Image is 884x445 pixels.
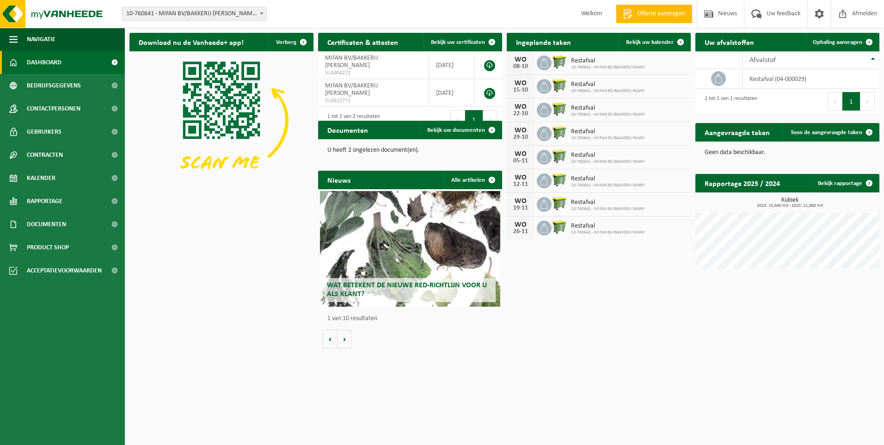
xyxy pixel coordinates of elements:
img: WB-0660-HPE-GN-51 [552,219,567,235]
span: 10-760641 - MIFAN BV/BAKKERIJ FANNY [571,88,645,94]
p: 1 van 10 resultaten [327,315,497,322]
div: WO [511,174,530,181]
div: 26-11 [511,229,530,235]
span: Product Shop [27,236,69,259]
div: WO [511,198,530,205]
h2: Documenten [318,121,377,139]
span: Restafval [571,222,645,230]
img: WB-0660-HPE-GN-51 [552,148,567,164]
span: 10-760641 - MIFAN BV/BAKKERIJ FANNY - TEMSE [123,7,266,20]
div: WO [511,80,530,87]
span: Acceptatievoorwaarden [27,259,102,282]
img: WB-0660-HPE-GN-51 [552,54,567,70]
span: 10-760641 - MIFAN BV/BAKKERIJ FANNY [571,112,645,117]
a: Toon de aangevraagde taken [783,123,878,142]
span: Restafval [571,57,645,65]
div: 08-10 [511,63,530,70]
span: Bekijk uw kalender [626,39,674,45]
span: VLA904272 [325,69,422,77]
span: Wat betekent de nieuwe RED-richtlijn voor u als klant? [327,282,487,298]
span: Documenten [27,213,66,236]
button: Verberg [269,33,313,51]
div: 15-10 [511,87,530,93]
span: 10-760641 - MIFAN BV/BAKKERIJ FANNY [571,206,645,212]
img: WB-0660-HPE-GN-51 [552,101,567,117]
span: Contracten [27,143,63,167]
span: Rapportage [27,190,62,213]
span: Bedrijfsgegevens [27,74,81,97]
a: Bekijk uw certificaten [424,33,501,51]
span: Gebruikers [27,120,61,143]
a: Bekijk uw kalender [619,33,690,51]
button: Volgende [338,330,352,348]
div: WO [511,127,530,134]
button: Next [860,92,875,111]
a: Ophaling aanvragen [805,33,878,51]
img: Download de VHEPlus App [129,51,313,190]
td: [DATE] [429,51,474,79]
div: WO [511,150,530,158]
img: WB-0660-HPE-GN-51 [552,78,567,93]
span: Bekijk uw certificaten [431,39,485,45]
img: WB-0660-HPE-GN-51 [552,172,567,188]
td: restafval (04-000029) [743,69,879,89]
div: 05-11 [511,158,530,164]
span: Contactpersonen [27,97,80,120]
h2: Rapportage 2025 / 2024 [695,174,789,192]
span: MIFAN BV/BAKKERIJ [PERSON_NAME] [325,82,378,97]
h2: Nieuws [318,171,360,189]
span: Ophaling aanvragen [813,39,862,45]
div: 19-11 [511,205,530,211]
div: 12-11 [511,181,530,188]
span: Toon de aangevraagde taken [791,130,862,136]
h2: Certificaten & attesten [318,33,407,51]
a: Bekijk rapportage [810,174,878,192]
h2: Aangevraagde taken [695,123,779,141]
span: Restafval [571,128,645,136]
span: Restafval [571,175,645,183]
button: Previous [450,110,465,129]
div: 1 tot 1 van 1 resultaten [700,91,757,111]
div: 22-10 [511,111,530,117]
p: Geen data beschikbaar. [705,149,870,156]
span: 10-760641 - MIFAN BV/BAKKERIJ FANNY [571,183,645,188]
button: Next [483,110,497,129]
td: [DATE] [429,79,474,107]
span: 10-760641 - MIFAN BV/BAKKERIJ FANNY [571,136,645,141]
a: Bekijk uw documenten [420,121,501,139]
span: Bekijk uw documenten [427,127,485,133]
span: Navigatie [27,28,55,51]
span: Dashboard [27,51,61,74]
span: Restafval [571,105,645,112]
span: 10-760641 - MIFAN BV/BAKKERIJ FANNY [571,230,645,235]
span: VLA612771 [325,97,422,105]
span: 10-760641 - MIFAN BV/BAKKERIJ FANNY - TEMSE [122,7,267,21]
span: Afvalstof [749,56,776,64]
a: Offerte aanvragen [616,5,692,23]
span: Restafval [571,152,645,159]
div: 1 tot 2 van 2 resultaten [323,109,380,130]
img: WB-0660-HPE-GN-51 [552,196,567,211]
span: Offerte aanvragen [635,9,688,19]
a: Alle artikelen [444,171,501,189]
span: Restafval [571,81,645,88]
span: MIFAN BV/BAKKERIJ [PERSON_NAME] [325,55,378,69]
span: Restafval [571,199,645,206]
span: 10-760641 - MIFAN BV/BAKKERIJ FANNY [571,65,645,70]
div: WO [511,103,530,111]
span: 2024: 15,840 m3 - 2025: 11,880 m3 [700,204,879,208]
button: 1 [842,92,860,111]
span: Verberg [276,39,296,45]
button: Vorige [323,330,338,348]
span: Kalender [27,167,55,190]
span: 10-760641 - MIFAN BV/BAKKERIJ FANNY [571,159,645,165]
h2: Download nu de Vanheede+ app! [129,33,253,51]
div: WO [511,56,530,63]
h3: Kubiek [700,197,879,208]
p: U heeft 2 ongelezen document(en). [327,147,493,154]
div: WO [511,221,530,229]
img: WB-0660-HPE-GN-51 [552,125,567,141]
h2: Uw afvalstoffen [695,33,763,51]
a: Wat betekent de nieuwe RED-richtlijn voor u als klant? [320,191,500,307]
h2: Ingeplande taken [507,33,580,51]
